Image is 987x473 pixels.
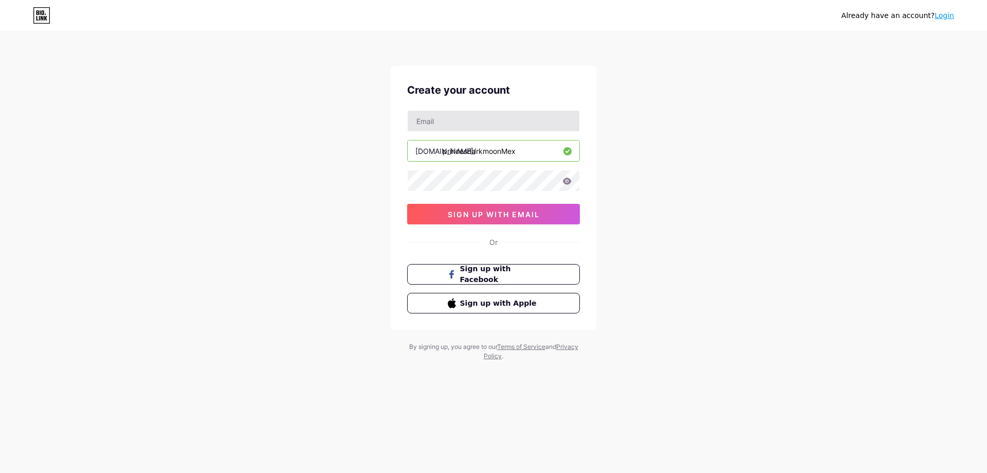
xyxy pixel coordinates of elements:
[408,111,579,131] input: Email
[497,343,545,351] a: Terms of Service
[842,10,954,21] div: Already have an account?
[415,146,476,156] div: [DOMAIN_NAME]/
[407,264,580,285] button: Sign up with Facebook
[407,293,580,313] button: Sign up with Apple
[460,264,540,285] span: Sign up with Facebook
[489,237,498,248] div: Or
[448,210,540,219] span: sign up with email
[408,141,579,161] input: username
[406,342,581,361] div: By signing up, you agree to our and .
[460,298,540,309] span: Sign up with Apple
[407,204,580,224] button: sign up with email
[407,82,580,98] div: Create your account
[935,11,954,20] a: Login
